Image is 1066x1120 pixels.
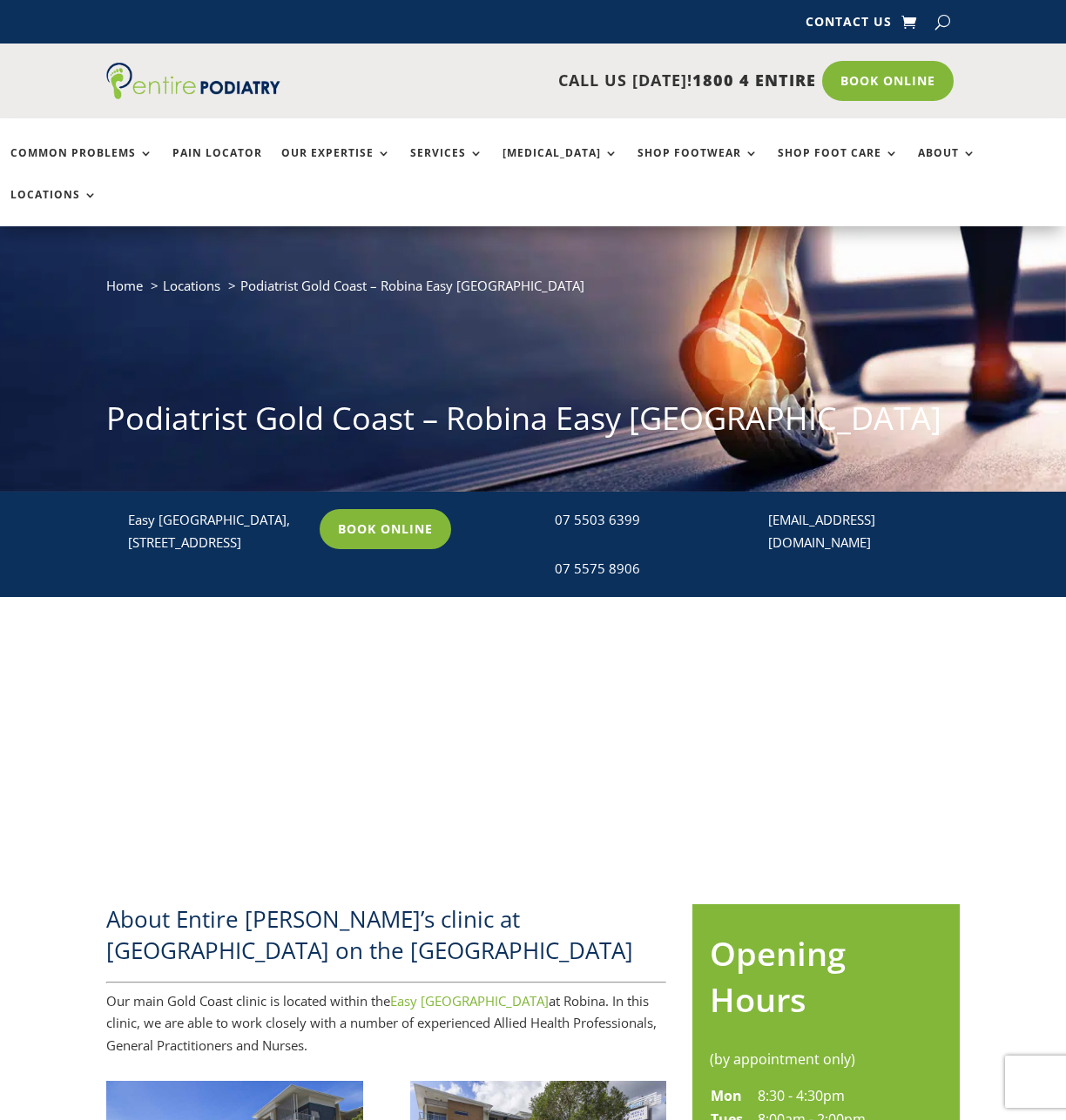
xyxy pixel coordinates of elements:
[106,990,666,1057] p: Our main Gold Coast clinic is located within the at Robina. In this clinic, we are able to work c...
[163,277,220,294] a: Locations
[638,147,759,184] a: Shop Footwear
[106,903,666,976] h2: About Entire [PERSON_NAME]’s clinic at [GEOGRAPHIC_DATA] on the [GEOGRAPHIC_DATA]
[768,511,875,551] a: [EMAIL_ADDRESS][DOMAIN_NAME]
[106,85,280,103] a: Entire Podiatry
[10,147,153,184] a: Common Problems
[711,1086,742,1105] strong: Mon
[710,1049,942,1071] div: (by appointment only)
[822,61,954,101] a: Book Online
[778,147,899,184] a: Shop Foot Care
[692,70,816,91] span: 1800 4 ENTIRE
[806,16,892,35] a: Contact Us
[128,509,307,553] p: Easy [GEOGRAPHIC_DATA], [STREET_ADDRESS]
[918,147,976,184] a: About
[106,63,280,99] img: logo (1)
[297,70,816,92] p: CALL US [DATE]!
[555,509,733,532] div: 07 5503 6399
[240,277,584,294] span: Podiatrist Gold Coast – Robina Easy [GEOGRAPHIC_DATA]
[555,558,733,580] div: 07 5575 8906
[106,274,959,310] nav: breadcrumb
[320,509,451,549] a: Book Online
[106,397,959,449] h1: Podiatrist Gold Coast – Robina Easy [GEOGRAPHIC_DATA]
[281,147,391,184] a: Our Expertise
[757,1084,942,1109] td: 8:30 - 4:30pm
[10,189,98,226] a: Locations
[410,147,483,184] a: Services
[503,147,618,184] a: [MEDICAL_DATA]
[710,930,942,1031] h2: Opening Hours
[106,277,143,294] a: Home
[390,992,549,1009] a: Easy [GEOGRAPHIC_DATA]
[172,147,262,184] a: Pain Locator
